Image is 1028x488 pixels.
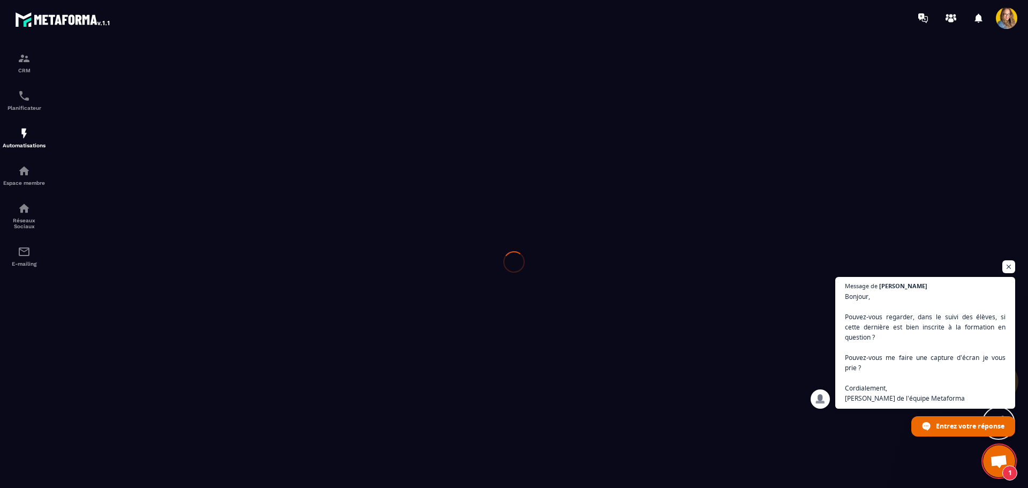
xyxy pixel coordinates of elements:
[15,10,111,29] img: logo
[845,291,1006,403] span: Bonjour, Pouvez-vous regarder, dans le suivi des élèves, si cette dernière est bien inscrite à la...
[936,417,1004,436] span: Entrez votre réponse
[983,445,1015,477] div: Ouvrir le chat
[879,283,927,289] span: [PERSON_NAME]
[845,283,878,289] span: Message de
[1002,466,1017,481] span: 1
